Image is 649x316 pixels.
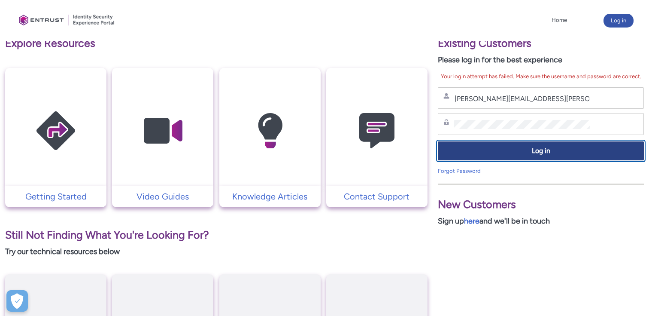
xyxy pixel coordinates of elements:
p: Please log in for the best experience [438,54,644,66]
iframe: Qualified Messenger [610,276,649,316]
p: Knowledge Articles [224,190,316,203]
p: Existing Customers [438,35,644,52]
a: Contact Support [326,190,428,203]
a: here [464,216,479,226]
div: Cookie Preferences [6,290,28,312]
p: Still Not Finding What You're Looking For? [5,227,428,243]
p: Try our technical resources below [5,246,428,258]
a: Getting Started [5,190,106,203]
a: Knowledge Articles [219,190,321,203]
a: Video Guides [112,190,213,203]
p: New Customers [438,196,644,213]
span: Log in [443,146,638,156]
img: Contact Support [336,85,418,177]
p: Explore Resources [5,35,428,52]
div: Your login attempt has failed. Make sure the username and password are correct. [438,72,644,81]
img: Video Guides [122,85,203,177]
input: Username [454,94,590,103]
p: Sign up and we'll be in touch [438,215,644,227]
button: Log in [438,141,644,161]
img: Knowledge Articles [229,85,311,177]
button: Log in [604,14,634,28]
p: Contact Support [331,190,423,203]
img: Getting Started [15,85,97,177]
a: Forgot Password [438,168,481,174]
p: Getting Started [9,190,102,203]
button: Open Preferences [6,290,28,312]
p: Video Guides [116,190,209,203]
a: Home [549,14,569,27]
